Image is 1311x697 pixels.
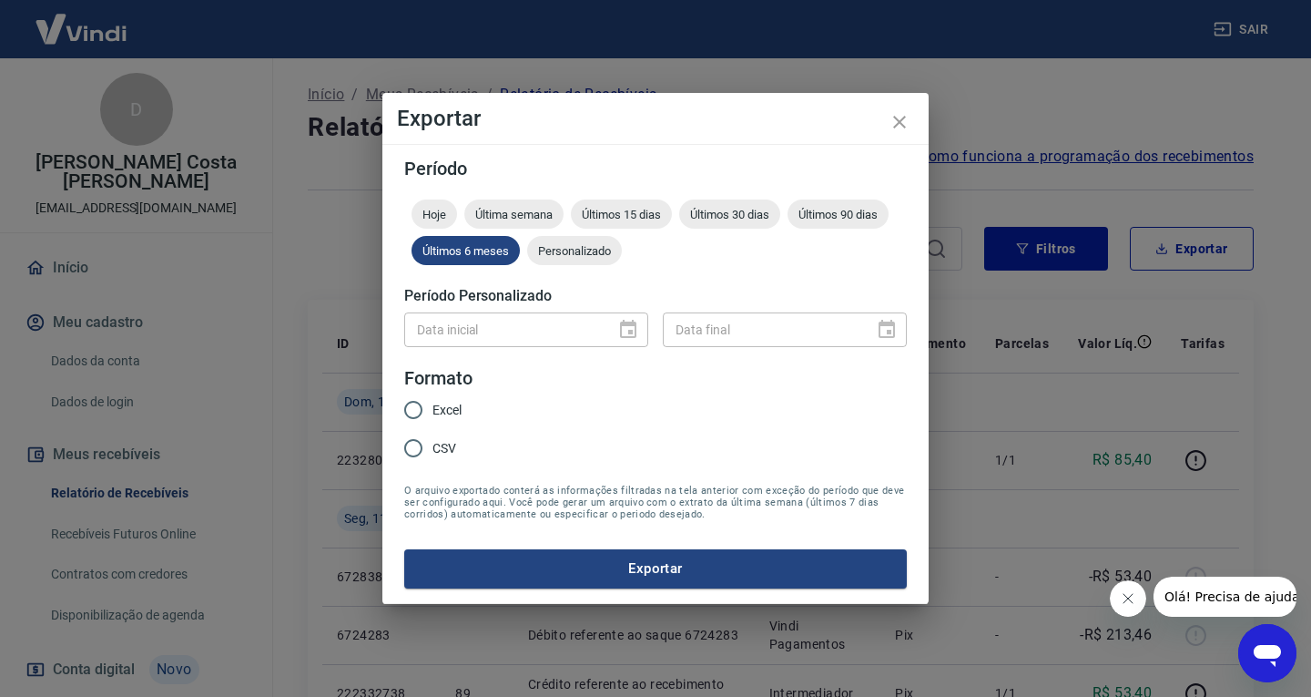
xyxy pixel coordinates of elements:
div: Personalizado [527,236,622,265]
div: Últimos 90 dias [788,200,889,229]
iframe: Fechar mensagem [1110,580,1146,617]
span: Últimos 6 meses [412,244,520,258]
button: Exportar [404,549,907,588]
input: DD/MM/YYYY [663,313,861,346]
div: Últimos 6 meses [412,236,520,265]
span: Últimos 30 dias [679,208,780,221]
h5: Período Personalizado [404,287,907,305]
span: Hoje [412,208,457,221]
span: Últimos 15 dias [571,208,672,221]
div: Últimos 30 dias [679,200,780,229]
span: Últimos 90 dias [788,208,889,221]
div: Hoje [412,200,457,229]
button: close [878,100,921,144]
div: Últimos 15 dias [571,200,672,229]
span: Última semana [464,208,564,221]
legend: Formato [404,365,473,392]
iframe: Botão para abrir a janela de mensagens [1238,624,1296,682]
span: Olá! Precisa de ajuda? [11,13,153,27]
span: O arquivo exportado conterá as informações filtradas na tela anterior com exceção do período que ... [404,485,907,520]
iframe: Mensagem da empresa [1153,577,1296,617]
h4: Exportar [397,108,914,129]
h5: Período [404,159,907,178]
div: Última semana [464,200,564,229]
input: DD/MM/YYYY [404,313,603,346]
span: CSV [432,439,456,458]
span: Personalizado [527,244,622,258]
span: Excel [432,401,462,420]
